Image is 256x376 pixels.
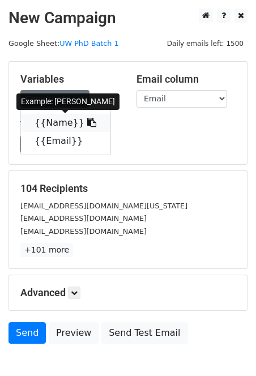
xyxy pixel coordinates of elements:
a: {{Name}} [21,114,110,132]
div: Example: [PERSON_NAME] [16,93,120,110]
span: Daily emails left: 1500 [163,37,248,50]
a: Daily emails left: 1500 [163,39,248,48]
iframe: Chat Widget [199,322,256,376]
a: UW PhD Batch 1 [59,39,118,48]
a: +101 more [20,243,73,257]
a: Send Test Email [101,322,187,344]
a: Preview [49,322,99,344]
h5: Advanced [20,287,236,299]
small: [EMAIL_ADDRESS][DOMAIN_NAME] [20,227,147,236]
h5: 104 Recipients [20,182,236,195]
a: Send [8,322,46,344]
h5: Variables [20,73,120,86]
h2: New Campaign [8,8,248,28]
small: [EMAIL_ADDRESS][DOMAIN_NAME][US_STATE] [20,202,187,210]
small: Google Sheet: [8,39,119,48]
a: {{Email}} [21,132,110,150]
small: [EMAIL_ADDRESS][DOMAIN_NAME] [20,214,147,223]
h5: Email column [136,73,236,86]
